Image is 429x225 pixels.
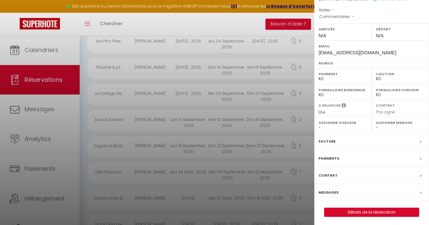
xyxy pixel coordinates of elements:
[319,189,339,196] label: Messages
[376,33,383,38] span: N/A
[319,13,424,20] p: Commentaires :
[319,71,367,77] label: Paiement
[319,119,367,126] label: Assigner Checkin
[376,26,425,32] label: Départ
[319,50,396,55] span: [EMAIL_ADDRESS][DOMAIN_NAME]
[319,87,367,93] label: Formulaire Bienvenue
[319,26,367,32] label: Arrivée
[319,43,425,49] label: Email
[319,60,425,66] label: Mobile
[5,3,25,22] button: Ouvrir le widget de chat LiveChat
[319,155,339,162] label: Paiements
[319,103,341,108] label: A relancer
[341,103,346,110] i: Sélectionner OUI si vous souhaiter envoyer les séquences de messages post-checkout
[319,138,336,145] label: Facture
[376,103,395,107] label: Contrat
[352,14,354,19] span: -
[376,109,395,115] span: Pas signé
[332,7,335,13] span: -
[319,7,424,13] p: Notes :
[376,71,425,77] label: Caution
[376,87,425,93] label: Formulaire Checkin
[376,119,425,126] label: Assigner Menage
[319,172,338,179] label: Contrat
[324,208,419,216] a: Détails de la réservation
[319,33,326,38] span: N/A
